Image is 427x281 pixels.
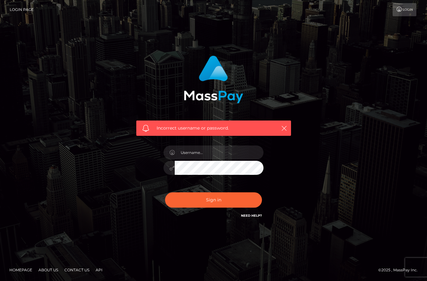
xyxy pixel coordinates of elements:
a: Contact Us [62,265,92,275]
a: Homepage [7,265,35,275]
img: MassPay Login [184,56,243,103]
a: Need Help? [241,214,262,218]
a: About Us [36,265,61,275]
a: Login [393,3,416,16]
div: © 2025 , MassPay Inc. [378,267,422,274]
input: Username... [175,145,264,160]
button: Sign in [165,192,262,208]
span: Incorrect username or password. [157,125,271,131]
a: API [93,265,105,275]
a: Login Page [10,3,34,16]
